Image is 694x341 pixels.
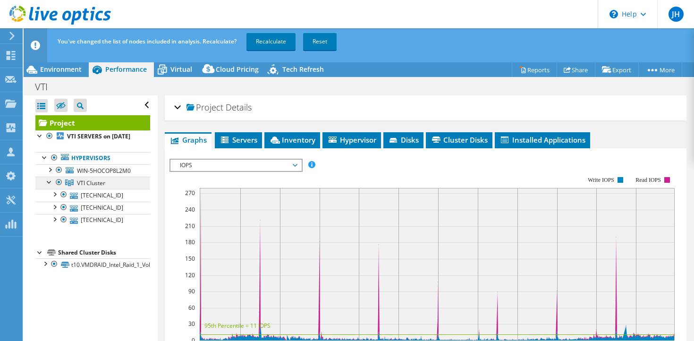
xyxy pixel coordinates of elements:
[186,103,223,112] span: Project
[669,7,684,22] span: JH
[185,271,195,279] text: 120
[588,177,614,183] text: Write IOPS
[512,62,557,77] a: Reports
[185,222,195,230] text: 210
[175,160,296,171] span: IOPS
[204,322,271,330] text: 95th Percentile = 11 IOPS
[388,135,419,145] span: Disks
[303,33,337,50] a: Reset
[185,189,195,197] text: 270
[67,132,130,140] b: VTI SERVERS on [DATE]
[35,115,150,130] a: Project
[282,65,324,74] span: Tech Refresh
[58,37,237,45] span: You've changed the list of nodes included in analysis. Recalculate?
[431,135,488,145] span: Cluster Disks
[595,62,639,77] a: Export
[77,167,131,175] span: WIN-5HOCOP8L2M0
[638,62,682,77] a: More
[77,179,105,187] span: VTI Cluster
[35,214,150,226] a: [TECHNICAL_ID]
[35,164,150,177] a: WIN-5HOCOP8L2M0
[499,135,585,145] span: Installed Applications
[105,65,147,74] span: Performance
[35,130,150,143] a: VTI SERVERS on [DATE]
[557,62,595,77] a: Share
[226,102,252,113] span: Details
[220,135,257,145] span: Servers
[216,65,259,74] span: Cloud Pricing
[635,177,661,183] text: Read IOPS
[188,287,195,295] text: 90
[35,189,150,201] a: [TECHNICAL_ID]
[185,238,195,246] text: 180
[35,177,150,189] a: VTI Cluster
[327,135,376,145] span: Hypervisor
[35,152,150,164] a: Hypervisors
[170,65,192,74] span: Virtual
[31,82,62,92] h1: VTI
[169,135,207,145] span: Graphs
[185,205,195,213] text: 240
[246,33,296,50] a: Recalculate
[35,202,150,214] a: [TECHNICAL_ID]
[188,304,195,312] text: 60
[185,255,195,263] text: 150
[40,65,82,74] span: Environment
[609,10,618,18] svg: \n
[58,247,150,258] div: Shared Cluster Disks
[188,320,195,328] text: 30
[35,258,150,271] a: t10.VMDRAID_Intel_Raid_1_VolumeRAID_1_OS00000001
[269,135,315,145] span: Inventory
